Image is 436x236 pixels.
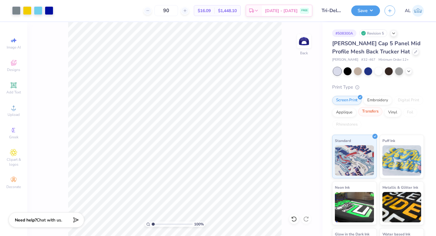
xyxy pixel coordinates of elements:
[7,45,21,50] span: Image AI
[382,184,418,190] span: Metallic & Glitter Ink
[298,35,310,47] img: Back
[7,67,20,72] span: Designs
[351,5,380,16] button: Save
[332,40,421,55] span: [PERSON_NAME] Cap 5 Panel Mid Profile Mesh Back Trucker Hat
[412,5,424,17] img: Ashley Lara
[8,112,20,117] span: Upload
[394,96,423,105] div: Digital Print
[332,57,358,62] span: [PERSON_NAME]
[301,8,308,13] span: FREE
[300,50,308,56] div: Back
[405,7,411,14] span: AL
[332,108,356,117] div: Applique
[332,120,362,129] div: Rhinestones
[198,8,211,14] span: $16.09
[194,221,204,227] span: 100 %
[363,96,392,105] div: Embroidery
[332,96,362,105] div: Screen Print
[403,108,417,117] div: Foil
[382,145,421,176] img: Puff Ink
[332,29,356,37] div: # 508300A
[218,8,237,14] span: $1,448.10
[382,192,421,222] img: Metallic & Glitter Ink
[37,217,62,223] span: Chat with us.
[154,5,178,16] input: – –
[317,5,347,17] input: Untitled Design
[15,217,37,223] strong: Need help?
[335,184,350,190] span: Neon Ink
[265,8,298,14] span: [DATE] - [DATE]
[332,84,424,91] div: Print Type
[6,184,21,189] span: Decorate
[335,145,374,176] img: Standard
[335,137,351,144] span: Standard
[335,192,374,222] img: Neon Ink
[3,157,24,167] span: Clipart & logos
[6,90,21,95] span: Add Text
[9,135,18,140] span: Greek
[382,137,395,144] span: Puff Ink
[384,108,401,117] div: Vinyl
[378,57,409,62] span: Minimum Order: 12 +
[405,5,424,17] a: AL
[358,107,382,116] div: Transfers
[361,57,375,62] span: # 32-467
[359,29,387,37] div: Revision 5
